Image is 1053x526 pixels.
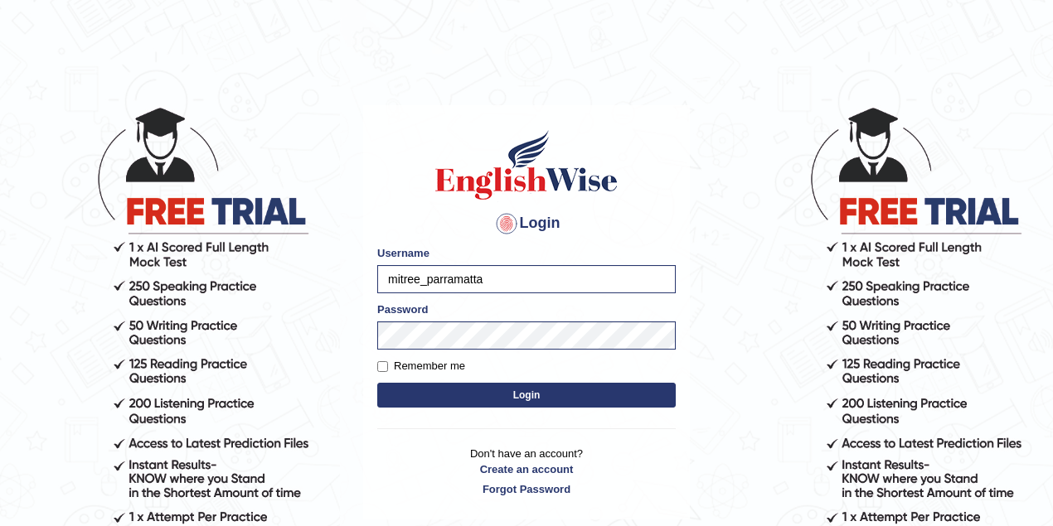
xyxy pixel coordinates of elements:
[377,358,465,374] label: Remember me
[377,302,428,317] label: Password
[377,361,388,372] input: Remember me
[377,245,429,261] label: Username
[377,210,676,237] h4: Login
[377,446,676,497] p: Don't have an account?
[377,481,676,497] a: Forgot Password
[377,383,676,408] button: Login
[432,128,621,202] img: Logo of English Wise sign in for intelligent practice with AI
[377,461,676,477] a: Create an account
